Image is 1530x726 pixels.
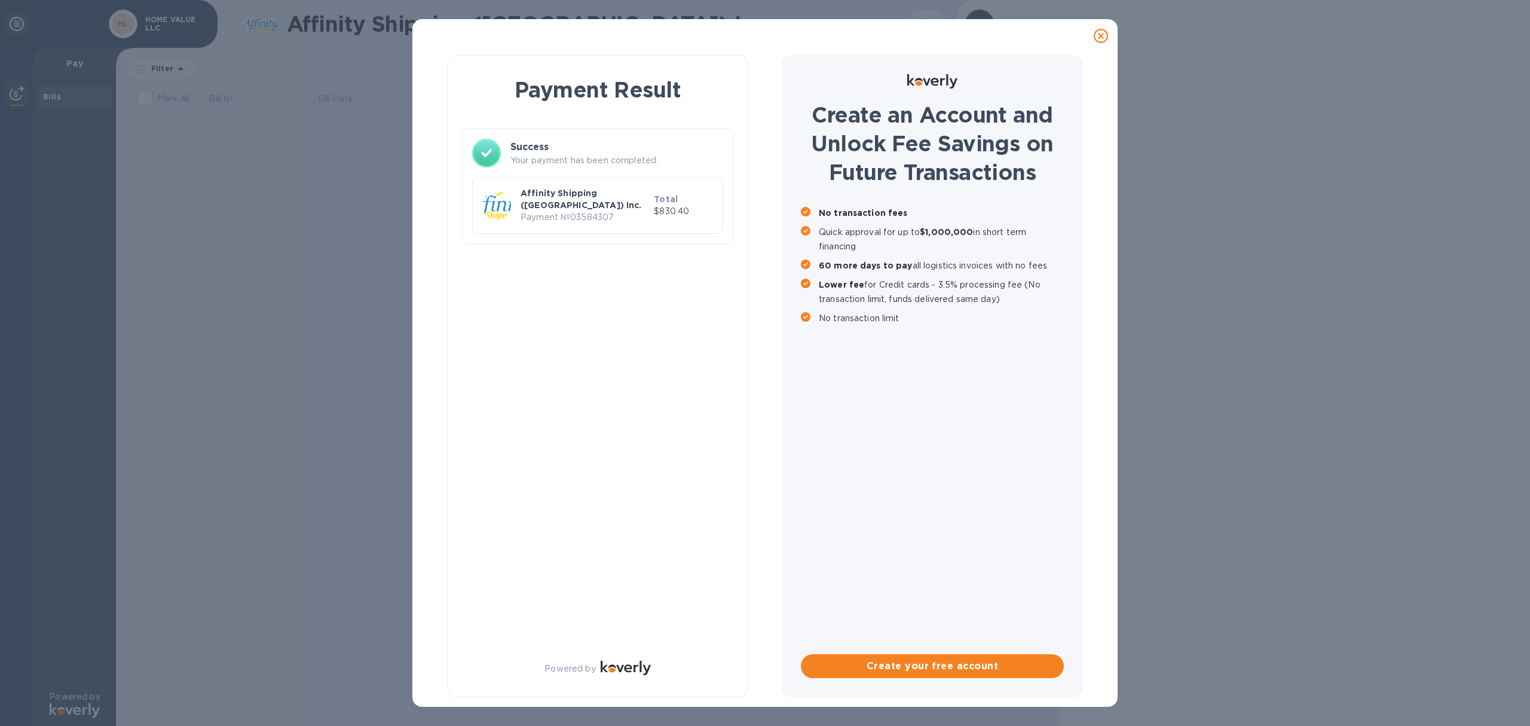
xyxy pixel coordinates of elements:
p: No transaction limit [819,311,1064,325]
p: Your payment has been completed. [510,154,723,167]
b: $1,000,000 [920,227,973,237]
p: Quick approval for up to in short term financing [819,225,1064,254]
h1: Create an Account and Unlock Fee Savings on Future Transactions [801,100,1064,187]
p: Payment № 03584307 [521,211,649,224]
button: Create your free account [801,654,1064,678]
p: for Credit cards - 3.5% processing fee (No transaction limit, funds delivered same day) [819,277,1064,306]
img: Logo [601,661,651,675]
b: Total [654,194,678,204]
p: all logistics invoices with no fees [819,258,1064,273]
b: 60 more days to pay [819,261,913,270]
p: Powered by [544,663,595,675]
img: Logo [907,74,957,89]
h3: Success [510,140,723,154]
h1: Payment Result [467,75,729,105]
p: Affinity Shipping ([GEOGRAPHIC_DATA]) Inc. [521,187,649,211]
b: No transaction fees [819,208,908,218]
b: Lower fee [819,280,864,289]
span: Create your free account [810,659,1054,673]
p: $830.40 [654,205,713,218]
